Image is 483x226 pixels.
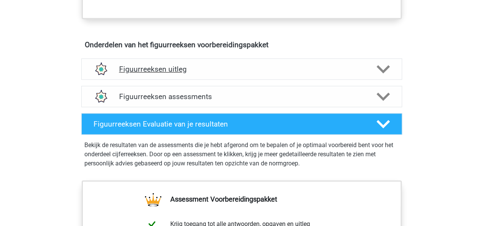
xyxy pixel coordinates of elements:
[78,113,405,135] a: Figuurreeksen Evaluatie van je resultaten
[119,92,364,101] h4: Figuurreeksen assessments
[85,40,399,49] h4: Onderdelen van het figuurreeksen voorbereidingspakket
[91,87,110,106] img: figuurreeksen assessments
[78,58,405,80] a: uitleg Figuurreeksen uitleg
[91,59,110,79] img: figuurreeksen uitleg
[78,86,405,107] a: assessments Figuurreeksen assessments
[84,141,399,168] p: Bekijk de resultaten van de assessments die je hebt afgerond om te bepalen of je optimaal voorber...
[94,120,364,128] h4: Figuurreeksen Evaluatie van je resultaten
[119,65,364,74] h4: Figuurreeksen uitleg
